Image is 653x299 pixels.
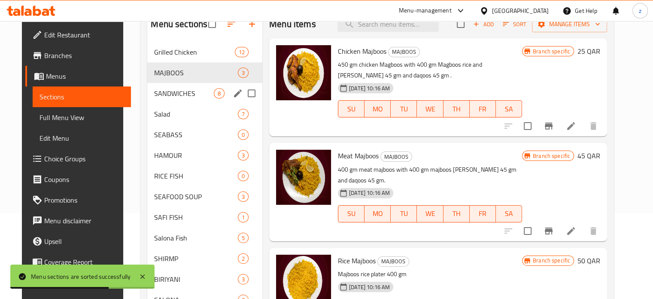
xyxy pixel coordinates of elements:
[346,84,393,92] span: [DATE] 10:16 AM
[242,14,262,34] button: Add section
[497,18,532,31] span: Sort items
[44,257,124,267] span: Coverage Report
[583,116,604,136] button: delete
[338,269,522,280] p: Majboos rice plater 400 gm
[238,275,248,284] span: 3
[539,19,600,30] span: Manage items
[443,205,470,222] button: TH
[221,14,242,34] span: Sort sections
[235,47,249,57] div: items
[342,103,361,115] span: SU
[378,256,409,266] span: MAJBOOS
[154,88,214,99] span: SANDWICHES
[529,152,574,160] span: Branch specific
[238,255,248,263] span: 2
[538,116,559,136] button: Branch-specific-item
[147,269,262,290] div: BIRIYANI3
[25,169,131,190] a: Coupons
[214,88,225,99] div: items
[399,6,452,16] div: Menu-management
[394,103,413,115] span: TU
[492,6,549,15] div: [GEOGRAPHIC_DATA]
[33,86,131,107] a: Sections
[238,172,248,180] span: 0
[238,191,249,202] div: items
[499,103,519,115] span: SA
[519,222,537,240] span: Select to update
[238,233,249,243] div: items
[364,100,391,117] button: MO
[44,216,124,226] span: Menu disclaimer
[154,191,238,202] span: SEAFOOD SOUP
[338,149,379,162] span: Meat Majboos
[368,207,387,220] span: MO
[235,48,248,56] span: 12
[238,213,248,222] span: 1
[151,18,207,31] h2: Menu sections
[25,45,131,66] a: Branches
[238,253,249,264] div: items
[25,25,131,45] a: Edit Restaurant
[147,228,262,248] div: Salona Fish5
[46,71,124,81] span: Menus
[417,100,443,117] button: WE
[447,207,466,220] span: TH
[269,18,316,31] h2: Menu items
[238,150,249,160] div: items
[147,62,262,83] div: MAJBOOS3
[154,233,238,243] div: Salona Fish
[338,254,376,267] span: Rice Majboos
[420,103,440,115] span: WE
[566,226,576,236] a: Edit menu item
[33,107,131,128] a: Full Menu View
[31,272,131,281] div: Menu sections are sorted successfully
[499,207,519,220] span: SA
[25,148,131,169] a: Choice Groups
[39,133,124,143] span: Edit Menu
[238,234,248,242] span: 5
[147,186,262,207] div: SEAFOOD SOUP3
[388,47,420,57] div: MAJBOOS
[391,205,417,222] button: TU
[337,17,439,32] input: search
[368,103,387,115] span: MO
[147,104,262,124] div: Salad7
[472,19,495,29] span: Add
[25,252,131,272] a: Coverage Report
[147,83,262,104] div: SANDWICHES8edit
[503,19,526,29] span: Sort
[147,42,262,62] div: Grilled Chicken12
[532,16,607,32] button: Manage items
[39,112,124,123] span: Full Menu View
[276,45,331,100] img: Chicken Majboos
[154,47,234,57] span: Grilled Chicken
[154,129,238,140] span: SEABASS
[452,15,470,33] span: Select section
[470,100,496,117] button: FR
[33,128,131,148] a: Edit Menu
[25,231,131,252] a: Upsell
[147,248,262,269] div: SHIRMP2
[473,103,492,115] span: FR
[338,100,364,117] button: SU
[238,171,249,181] div: items
[577,45,600,57] h6: 25 QAR
[566,121,576,131] a: Edit menu item
[44,50,124,61] span: Branches
[238,68,249,78] div: items
[154,171,238,181] span: RICE FISH
[214,89,224,98] span: 8
[338,45,386,58] span: Chicken Majboos
[154,109,238,119] span: Salad
[346,189,393,197] span: [DATE] 10:16 AM
[529,256,574,265] span: Branch specific
[519,117,537,135] span: Select to update
[639,6,641,15] span: z
[154,253,238,264] div: SHIRMP
[391,100,417,117] button: TU
[238,110,248,118] span: 7
[25,190,131,210] a: Promotions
